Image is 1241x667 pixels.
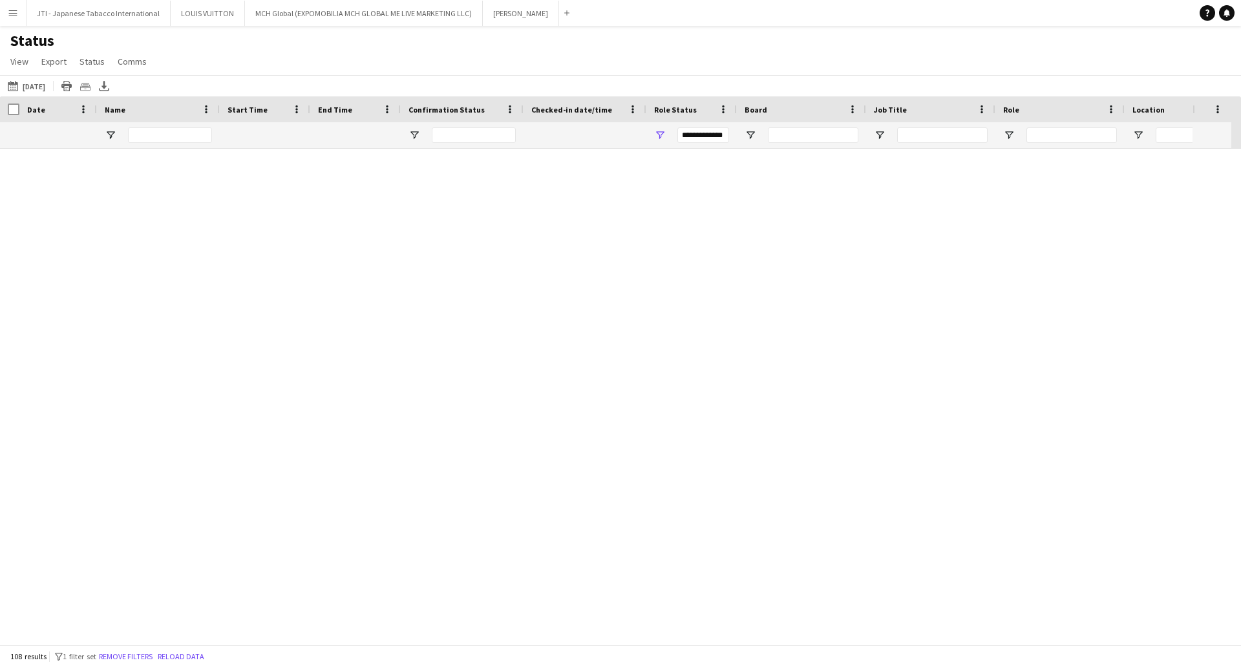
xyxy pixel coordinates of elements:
button: LOUIS VUITTON [171,1,245,26]
app-action-btn: Crew files as ZIP [78,78,93,94]
a: View [5,53,34,70]
button: Open Filter Menu [105,129,116,141]
span: Role [1003,105,1019,115]
button: Open Filter Menu [874,129,886,141]
span: Board [745,105,767,115]
span: Role Status [654,105,697,115]
span: Status [80,56,105,67]
span: Checked-in date/time [531,105,612,115]
input: Name Filter Input [128,127,212,143]
input: Job Title Filter Input [897,127,988,143]
button: Open Filter Menu [1003,129,1015,141]
button: MCH Global (EXPOMOBILIA MCH GLOBAL ME LIVE MARKETING LLC) [245,1,483,26]
span: Comms [118,56,147,67]
button: Open Filter Menu [1132,129,1144,141]
input: Confirmation Status Filter Input [432,127,516,143]
button: Open Filter Menu [408,129,420,141]
input: Role Filter Input [1026,127,1117,143]
span: Confirmation Status [408,105,485,115]
button: [DATE] [5,78,48,94]
span: Export [41,56,67,67]
a: Export [36,53,72,70]
span: Date [27,105,45,115]
button: Open Filter Menu [745,129,756,141]
span: Job Title [874,105,907,115]
app-action-btn: Print [59,78,74,94]
button: Open Filter Menu [654,129,666,141]
button: JTI - Japanese Tabacco International [27,1,171,26]
span: Start Time [228,105,268,115]
a: Status [74,53,110,70]
span: End Time [318,105,352,115]
app-action-btn: Export XLSX [96,78,112,94]
a: Comms [112,53,152,70]
span: Name [105,105,125,115]
input: Board Filter Input [768,127,858,143]
span: 1 filter set [63,651,96,661]
span: View [10,56,28,67]
button: Remove filters [96,650,155,664]
button: Reload data [155,650,207,664]
span: Location [1132,105,1165,115]
button: [PERSON_NAME] [483,1,559,26]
